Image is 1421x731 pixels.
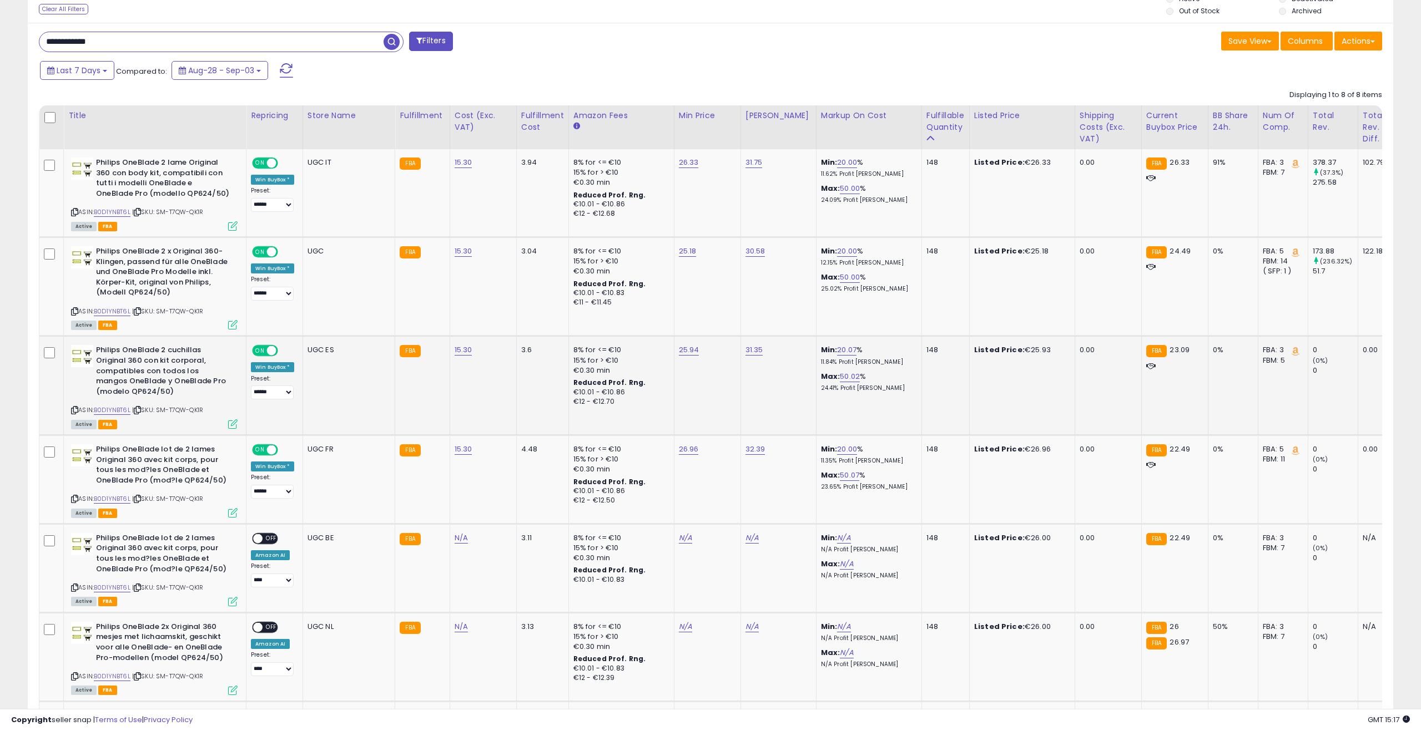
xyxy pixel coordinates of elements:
[308,533,387,543] div: UGC BE
[276,247,294,257] span: OFF
[1313,455,1328,464] small: (0%)
[573,673,666,683] div: €12 - €12.39
[821,444,913,465] div: %
[1363,444,1384,454] div: 0.00
[840,371,860,382] a: 50.02
[974,345,1066,355] div: €25.93
[573,477,646,486] b: Reduced Prof. Rng.
[926,345,961,355] div: 148
[98,509,117,518] span: FBA
[1213,110,1253,133] div: BB Share 24h.
[98,597,117,606] span: FBA
[71,622,93,644] img: 41y2jebx1PL._SL40_.jpg
[521,110,564,133] div: Fulfillment Cost
[679,444,699,455] a: 26.96
[1263,256,1299,266] div: FBM: 14
[521,158,560,167] div: 3.94
[71,533,93,555] img: 41C6O6NjVqL._SL40_.jpg
[263,534,280,543] span: OFF
[679,621,692,632] a: N/A
[837,344,856,356] a: 20.07
[1313,110,1353,133] div: Total Rev.
[1263,356,1299,366] div: FBM: 5
[251,375,294,400] div: Preset:
[308,110,391,121] div: Store Name
[251,651,294,676] div: Preset:
[1363,345,1384,355] div: 0.00
[263,622,280,632] span: OFF
[251,550,290,560] div: Amazon AI
[745,110,812,121] div: [PERSON_NAME]
[573,190,646,200] b: Reduced Prof. Rng.
[573,279,646,288] b: Reduced Prof. Rng.
[308,246,387,256] div: UGC
[1313,632,1328,641] small: (0%)
[71,444,93,466] img: 41C6O6NjVqL._SL40_.jpg
[251,276,294,301] div: Preset:
[974,110,1070,121] div: Listed Price
[71,686,97,695] span: All listings currently available for purchase on Amazon
[455,532,468,544] a: N/A
[745,532,759,544] a: N/A
[821,559,840,569] b: Max:
[573,486,666,496] div: €10.01 - €10.86
[172,61,268,80] button: Aug-28 - Sep-03
[96,444,231,488] b: Philips OneBlade lot de 2 lames Original 360 avec kit corps, pour tous les mod?les OneBlade et On...
[573,121,580,131] small: Amazon Fees.
[1263,543,1299,553] div: FBM: 7
[821,344,838,355] b: Min:
[400,444,420,456] small: FBA
[821,647,840,658] b: Max:
[1263,266,1299,276] div: ( SFP: 1 )
[679,110,736,121] div: Min Price
[573,158,666,167] div: 8% for <= €10
[837,246,857,257] a: 20.00
[821,621,838,632] b: Min:
[116,66,167,77] span: Compared to:
[1213,622,1249,632] div: 50%
[1320,257,1352,266] small: (236.32%)
[679,157,699,168] a: 26.33
[71,420,97,429] span: All listings currently available for purchase on Amazon
[455,621,468,632] a: N/A
[821,470,913,491] div: %
[1146,345,1167,357] small: FBA
[71,444,238,516] div: ASIN:
[1170,157,1190,167] span: 26.33
[1263,158,1299,167] div: FBA: 3
[1281,32,1333,50] button: Columns
[1213,246,1249,256] div: 0%
[573,464,666,474] div: €0.30 min
[745,246,765,257] a: 30.58
[11,714,52,725] strong: Copyright
[251,562,294,587] div: Preset:
[1170,621,1178,632] span: 26
[71,622,238,694] div: ASIN:
[573,288,666,298] div: €10.01 - €10.83
[251,110,298,121] div: Repricing
[71,158,93,180] img: 41y2jebx1PL._SL40_.jpg
[1146,444,1167,456] small: FBA
[573,378,646,387] b: Reduced Prof. Rng.
[39,4,88,14] div: Clear All Filters
[1263,167,1299,177] div: FBM: 7
[276,445,294,455] span: OFF
[409,32,452,51] button: Filters
[821,358,913,366] p: 11.84% Profit [PERSON_NAME]
[974,532,1025,543] b: Listed Price:
[974,621,1025,632] b: Listed Price:
[821,183,840,194] b: Max:
[821,372,913,392] div: %
[745,444,765,455] a: 32.39
[1263,533,1299,543] div: FBA: 3
[926,246,961,256] div: 148
[1213,533,1249,543] div: 0%
[821,457,913,465] p: 11.35% Profit [PERSON_NAME]
[94,307,130,316] a: B0D1YNBT6L
[308,444,387,454] div: UGC FR
[573,246,666,256] div: 8% for <= €10
[96,158,231,201] b: Philips OneBlade 2 lame Original 360 con body kit, compatibili con tutti i modelli OneBlade e One...
[96,622,231,666] b: Philips OneBlade 2x Original 360 mesjes met lichaamskit, geschikt voor alle OneBlade- en OneBlade...
[71,321,97,330] span: All listings currently available for purchase on Amazon
[71,533,238,605] div: ASIN:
